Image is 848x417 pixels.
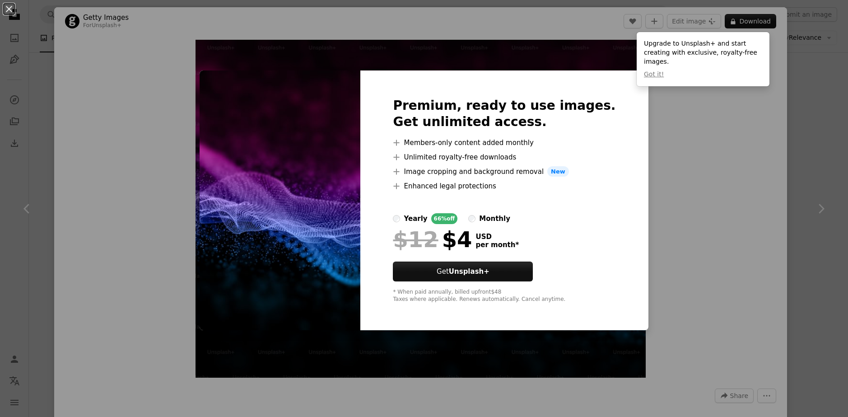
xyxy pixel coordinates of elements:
strong: Unsplash+ [449,267,489,276]
span: New [547,166,569,177]
div: Upgrade to Unsplash+ and start creating with exclusive, royalty-free images. [637,32,769,86]
li: Members-only content added monthly [393,137,615,148]
div: $4 [393,228,472,251]
li: Enhanced legal protections [393,181,615,192]
input: monthly [468,215,475,222]
div: monthly [479,213,510,224]
span: $12 [393,228,438,251]
input: yearly66%off [393,215,400,222]
h2: Premium, ready to use images. Get unlimited access. [393,98,615,130]
button: GetUnsplash+ [393,262,533,281]
img: premium_photo-1681400054984-c20bf5879c3b [200,70,360,331]
div: 66% off [431,213,458,224]
div: yearly [404,213,427,224]
div: * When paid annually, billed upfront $48 Taxes where applicable. Renews automatically. Cancel any... [393,289,615,303]
span: per month * [475,241,519,249]
span: USD [475,233,519,241]
li: Image cropping and background removal [393,166,615,177]
li: Unlimited royalty-free downloads [393,152,615,163]
button: Got it! [644,70,664,79]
